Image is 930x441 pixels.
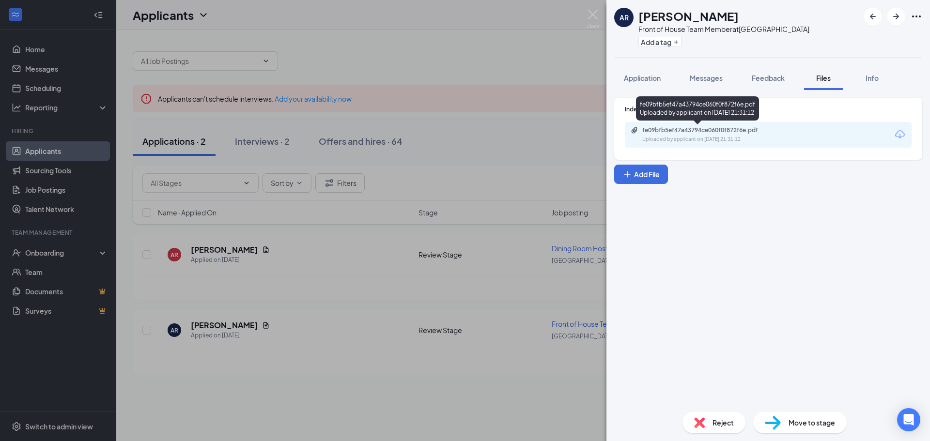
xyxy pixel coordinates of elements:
button: Add FilePlus [614,165,668,184]
h1: [PERSON_NAME] [638,8,739,24]
span: Reject [713,417,734,428]
button: PlusAdd a tag [638,37,682,47]
div: fe09bfb5ef47a43794ce060f0f872f6e.pdf Uploaded by applicant on [DATE] 21:31:12 [636,96,759,121]
span: Application [624,74,661,82]
a: Paperclipfe09bfb5ef47a43794ce060f0f872f6e.pdfUploaded by applicant on [DATE] 21:31:12 [631,126,788,143]
svg: Plus [622,169,632,179]
svg: Plus [673,39,679,45]
svg: ArrowRight [890,11,902,22]
span: Messages [690,74,723,82]
span: Move to stage [789,417,835,428]
svg: Download [894,129,906,140]
span: Feedback [752,74,785,82]
div: Indeed Resume [625,105,912,113]
span: Files [816,74,831,82]
div: AR [620,13,629,22]
svg: Paperclip [631,126,638,134]
div: fe09bfb5ef47a43794ce060f0f872f6e.pdf [642,126,778,134]
div: Front of House Team Member at [GEOGRAPHIC_DATA] [638,24,809,34]
button: ArrowRight [887,8,905,25]
svg: Ellipses [911,11,922,22]
div: Open Intercom Messenger [897,408,920,431]
svg: ArrowLeftNew [867,11,879,22]
button: ArrowLeftNew [864,8,882,25]
div: Uploaded by applicant on [DATE] 21:31:12 [642,136,788,143]
span: Info [866,74,879,82]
